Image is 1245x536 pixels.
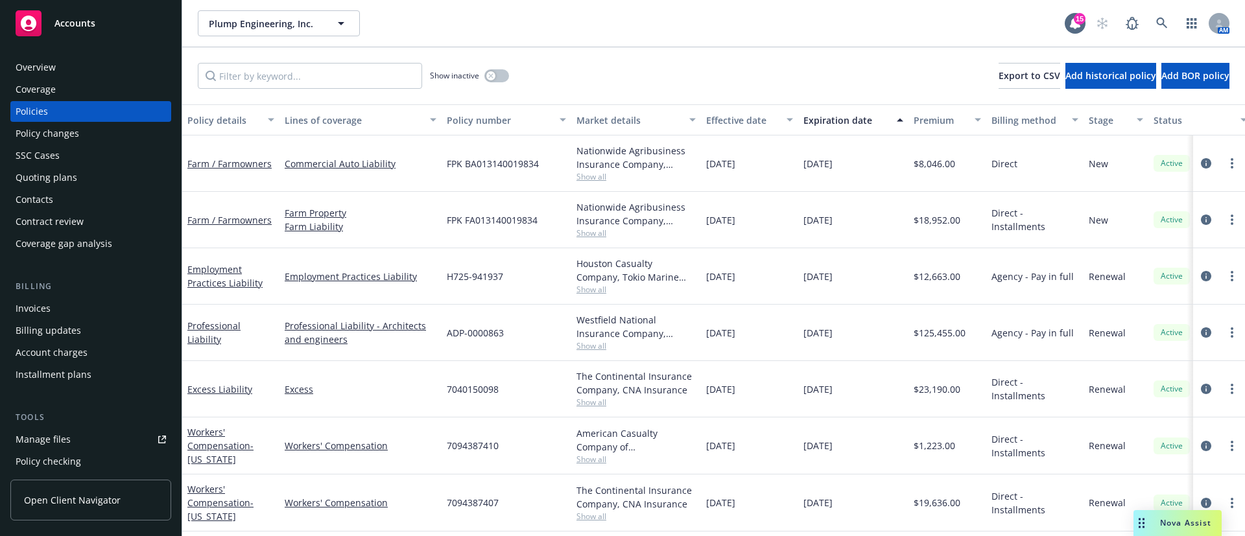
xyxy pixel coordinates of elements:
[908,104,986,135] button: Premium
[803,326,833,340] span: [DATE]
[447,213,538,227] span: FPK FA013140019834
[16,364,91,385] div: Installment plans
[279,104,442,135] button: Lines of coverage
[1159,327,1185,338] span: Active
[187,483,254,522] a: Workers' Compensation
[914,213,960,227] span: $18,952.00
[187,113,260,127] div: Policy details
[1065,69,1156,82] span: Add historical policy
[999,63,1060,89] button: Export to CSV
[1198,381,1214,397] a: circleInformation
[1074,13,1085,25] div: 15
[10,429,171,450] a: Manage files
[16,451,81,472] div: Policy checking
[16,101,48,122] div: Policies
[1149,10,1175,36] a: Search
[1084,104,1148,135] button: Stage
[187,263,263,289] a: Employment Practices Liability
[1089,157,1108,170] span: New
[10,233,171,254] a: Coverage gap analysis
[1159,497,1185,509] span: Active
[10,342,171,363] a: Account charges
[285,220,436,233] a: Farm Liability
[914,157,955,170] span: $8,046.00
[16,79,56,100] div: Coverage
[991,375,1078,402] span: Direct - Installments
[1159,157,1185,169] span: Active
[10,451,171,472] a: Policy checking
[576,484,696,511] div: The Continental Insurance Company, CNA Insurance
[10,211,171,232] a: Contract review
[1224,212,1240,227] a: more
[706,496,735,509] span: [DATE]
[576,313,696,340] div: Westfield National Insurance Company, [GEOGRAPHIC_DATA], RT Specialty Insurance Services, LLC (RS...
[285,157,436,170] a: Commercial Auto Liability
[576,454,696,465] span: Show all
[576,284,696,295] span: Show all
[986,104,1084,135] button: Billing method
[701,104,798,135] button: Effective date
[1198,268,1214,284] a: circleInformation
[187,320,241,345] a: Professional Liability
[447,326,504,340] span: ADP-0000863
[1133,510,1150,536] div: Drag to move
[182,104,279,135] button: Policy details
[803,213,833,227] span: [DATE]
[1224,156,1240,171] a: more
[706,213,735,227] span: [DATE]
[10,298,171,319] a: Invoices
[16,211,84,232] div: Contract review
[798,104,908,135] button: Expiration date
[576,113,682,127] div: Market details
[571,104,701,135] button: Market details
[991,432,1078,460] span: Direct - Installments
[10,123,171,144] a: Policy changes
[16,189,53,210] div: Contacts
[1160,517,1211,528] span: Nova Assist
[285,270,436,283] a: Employment Practices Liability
[1159,440,1185,452] span: Active
[285,382,436,396] a: Excess
[914,326,966,340] span: $125,455.00
[187,383,252,395] a: Excess Liability
[187,157,272,170] a: Farm / Farmowners
[1133,510,1222,536] button: Nova Assist
[10,411,171,424] div: Tools
[803,382,833,396] span: [DATE]
[10,364,171,385] a: Installment plans
[706,439,735,452] span: [DATE]
[447,113,552,127] div: Policy number
[576,426,696,454] div: American Casualty Company of [GEOGRAPHIC_DATA], [US_STATE], CNA Insurance
[10,320,171,341] a: Billing updates
[10,101,171,122] a: Policies
[10,145,171,166] a: SSC Cases
[430,70,479,81] span: Show inactive
[1159,214,1185,226] span: Active
[1089,439,1126,452] span: Renewal
[1159,383,1185,395] span: Active
[10,57,171,78] a: Overview
[10,5,171,41] a: Accounts
[706,113,779,127] div: Effective date
[447,382,499,396] span: 7040150098
[1198,212,1214,227] a: circleInformation
[1154,113,1233,127] div: Status
[706,382,735,396] span: [DATE]
[914,439,955,452] span: $1,223.00
[914,496,960,509] span: $19,636.00
[16,123,79,144] div: Policy changes
[1198,156,1214,171] a: circleInformation
[991,489,1078,517] span: Direct - Installments
[285,206,436,220] a: Farm Property
[285,113,422,127] div: Lines of coverage
[285,439,436,452] a: Workers' Compensation
[576,200,696,227] div: Nationwide Agribusiness Insurance Company, Nationwide Insurance Company
[803,270,833,283] span: [DATE]
[1224,381,1240,397] a: more
[1161,63,1229,89] button: Add BOR policy
[1224,268,1240,284] a: more
[16,57,56,78] div: Overview
[999,69,1060,82] span: Export to CSV
[198,63,422,89] input: Filter by keyword...
[187,426,254,465] a: Workers' Compensation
